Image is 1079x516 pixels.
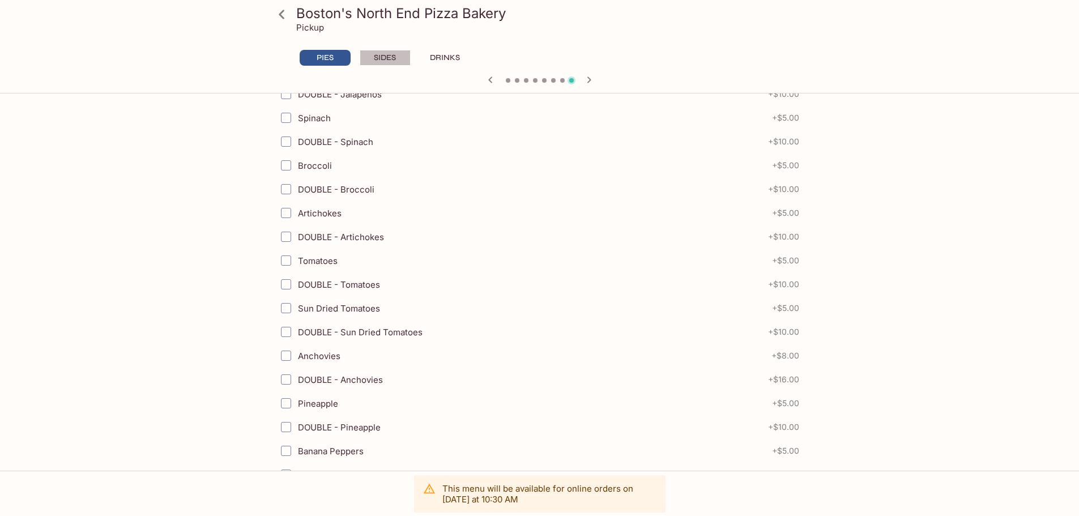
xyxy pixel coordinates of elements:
span: + $5.00 [772,256,799,265]
span: DOUBLE - Banana Peppers [298,470,406,480]
span: + $10.00 [768,232,799,241]
span: + $16.00 [768,375,799,384]
span: + $10.00 [768,280,799,289]
p: This menu will be available for online orders on [DATE] at 10:30 AM [442,483,656,505]
span: Tomatoes [298,255,338,266]
span: + $5.00 [772,399,799,408]
span: Pineapple [298,398,338,409]
h3: Boston's North End Pizza Bakery [296,5,803,22]
span: DOUBLE - Spinach [298,137,373,147]
span: Anchovies [298,351,340,361]
button: SIDES [360,50,411,66]
span: DOUBLE - Tomatoes [298,279,380,290]
span: DOUBLE - Artichokes [298,232,384,242]
span: Broccoli [298,160,332,171]
span: + $10.00 [768,89,799,99]
span: Spinach [298,113,331,123]
span: + $8.00 [771,351,799,360]
p: Pickup [296,22,324,33]
span: + $5.00 [772,113,799,122]
span: DOUBLE - Sun Dried Tomatoes [298,327,423,338]
span: + $5.00 [772,304,799,313]
span: + $5.00 [772,446,799,455]
span: Banana Peppers [298,446,364,457]
span: + $5.00 [772,208,799,218]
span: DOUBLE - Anchovies [298,374,383,385]
button: DRINKS [420,50,471,66]
span: + $10.00 [768,327,799,336]
span: DOUBLE - Broccoli [298,184,374,195]
span: DOUBLE - Jalapenos [298,89,382,100]
span: + $10.00 [768,423,799,432]
span: Artichokes [298,208,342,219]
span: + $10.00 [768,137,799,146]
span: + $10.00 [768,185,799,194]
span: DOUBLE - Pineapple [298,422,381,433]
span: + $5.00 [772,161,799,170]
span: Sun Dried Tomatoes [298,303,380,314]
button: PIES [300,50,351,66]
